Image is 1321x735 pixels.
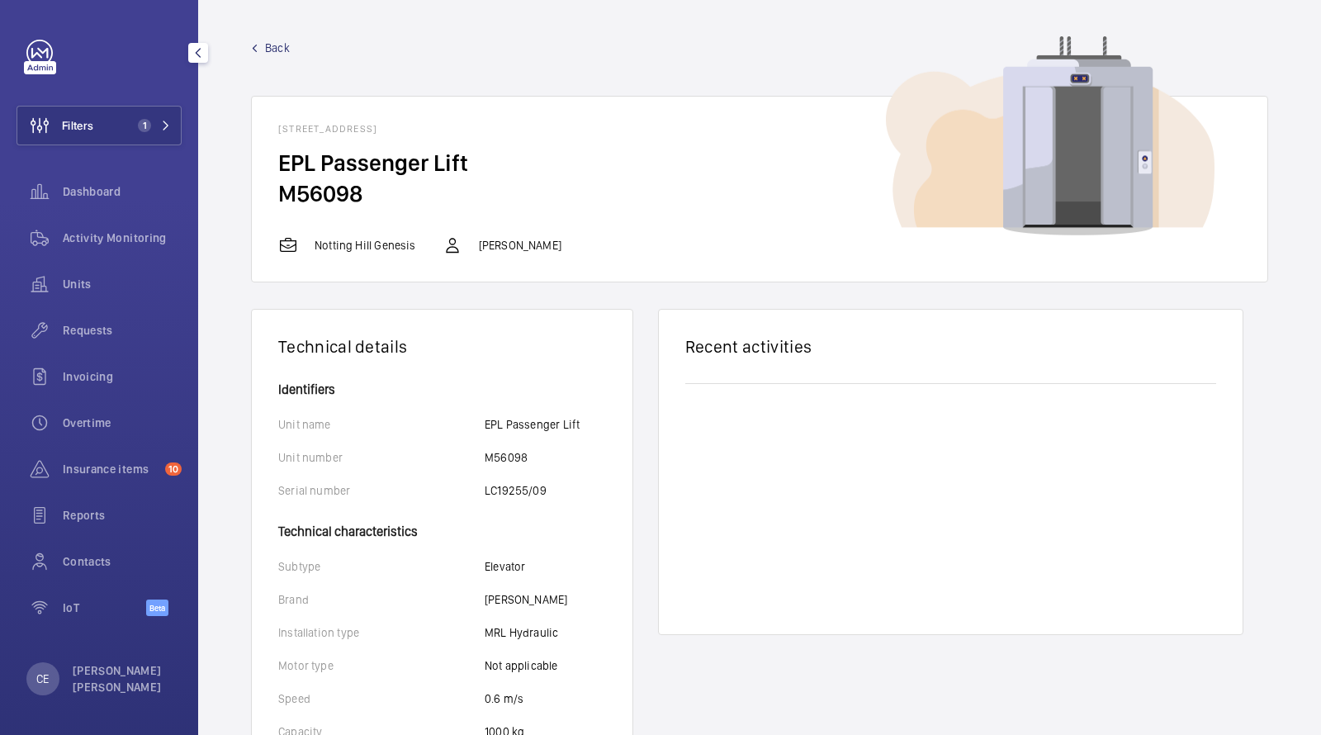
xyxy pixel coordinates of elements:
p: Speed [278,690,485,707]
span: Filters [62,117,93,134]
p: Subtype [278,558,485,575]
p: MRL Hydraulic [485,624,558,641]
span: Beta [146,600,168,616]
p: [PERSON_NAME] [PERSON_NAME] [73,662,172,695]
p: Notting Hill Genesis [315,237,416,254]
p: LC19255/09 [485,482,547,499]
span: Overtime [63,415,182,431]
p: [PERSON_NAME] [485,591,567,608]
h4: Technical characteristics [278,515,606,538]
p: Installation type [278,624,485,641]
span: 1 [138,119,151,132]
span: Contacts [63,553,182,570]
p: M56098 [485,449,528,466]
h2: EPL Passenger Lift [278,148,1241,178]
p: 0.6 m/s [485,690,523,707]
span: Invoicing [63,368,182,385]
span: Dashboard [63,183,182,200]
p: EPL Passenger Lift [485,416,580,433]
span: 10 [165,462,182,476]
h1: Technical details [278,336,606,357]
p: Not applicable [485,657,558,674]
h4: Identifiers [278,383,606,396]
p: Unit number [278,449,485,466]
span: Insurance items [63,461,159,477]
button: Filters1 [17,106,182,145]
span: Back [265,40,290,56]
p: Elevator [485,558,525,575]
span: Units [63,276,182,292]
p: Serial number [278,482,485,499]
span: Activity Monitoring [63,230,182,246]
span: Requests [63,322,182,339]
span: Reports [63,507,182,524]
p: CE [36,671,49,687]
p: Motor type [278,657,485,674]
span: IoT [63,600,146,616]
p: [PERSON_NAME] [479,237,561,254]
h2: M56098 [278,178,1241,209]
img: device image [886,36,1214,236]
h2: Recent activities [685,336,1216,357]
h1: [STREET_ADDRESS] [278,123,1241,135]
p: Unit name [278,416,485,433]
p: Brand [278,591,485,608]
